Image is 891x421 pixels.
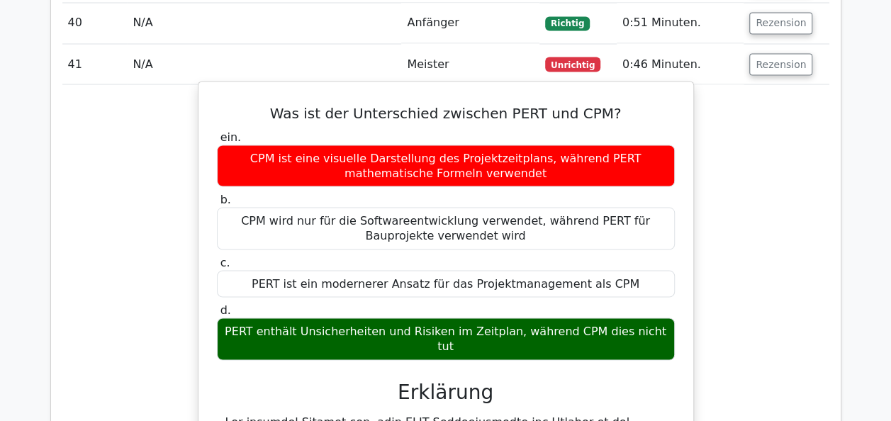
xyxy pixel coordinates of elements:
[749,12,812,34] button: Rezension
[545,57,600,71] span: Unrichtig
[545,16,590,30] span: Richtig
[220,255,230,269] span: c.
[127,3,401,43] td: N/A
[217,207,675,249] div: CPM wird nur für die Softwareentwicklung verwendet, während PERT für Bauprojekte verwendet wird
[217,145,675,187] div: CPM ist eine visuelle Darstellung des Projektzeitplans, während PERT mathematische Formeln verwendet
[217,318,675,360] div: PERT enthält Unsicherheiten und Risiken im Zeitplan, während CPM dies nicht tut
[215,104,676,121] h5: Was ist der Unterschied zwischen PERT und CPM?
[225,380,666,404] h3: Erklärung
[62,44,128,84] td: 41
[220,303,231,316] span: d.
[220,130,242,143] span: ein.
[62,3,128,43] td: 40
[401,3,539,43] td: Anfänger
[401,44,539,84] td: Meister
[220,192,231,206] span: b.
[749,53,812,75] button: Rezension
[127,44,401,84] td: N/A
[217,270,675,298] div: PERT ist ein modernerer Ansatz für das Projektmanagement als CPM
[617,3,744,43] td: 0:51 Minuten.
[617,44,744,84] td: 0:46 Minuten.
